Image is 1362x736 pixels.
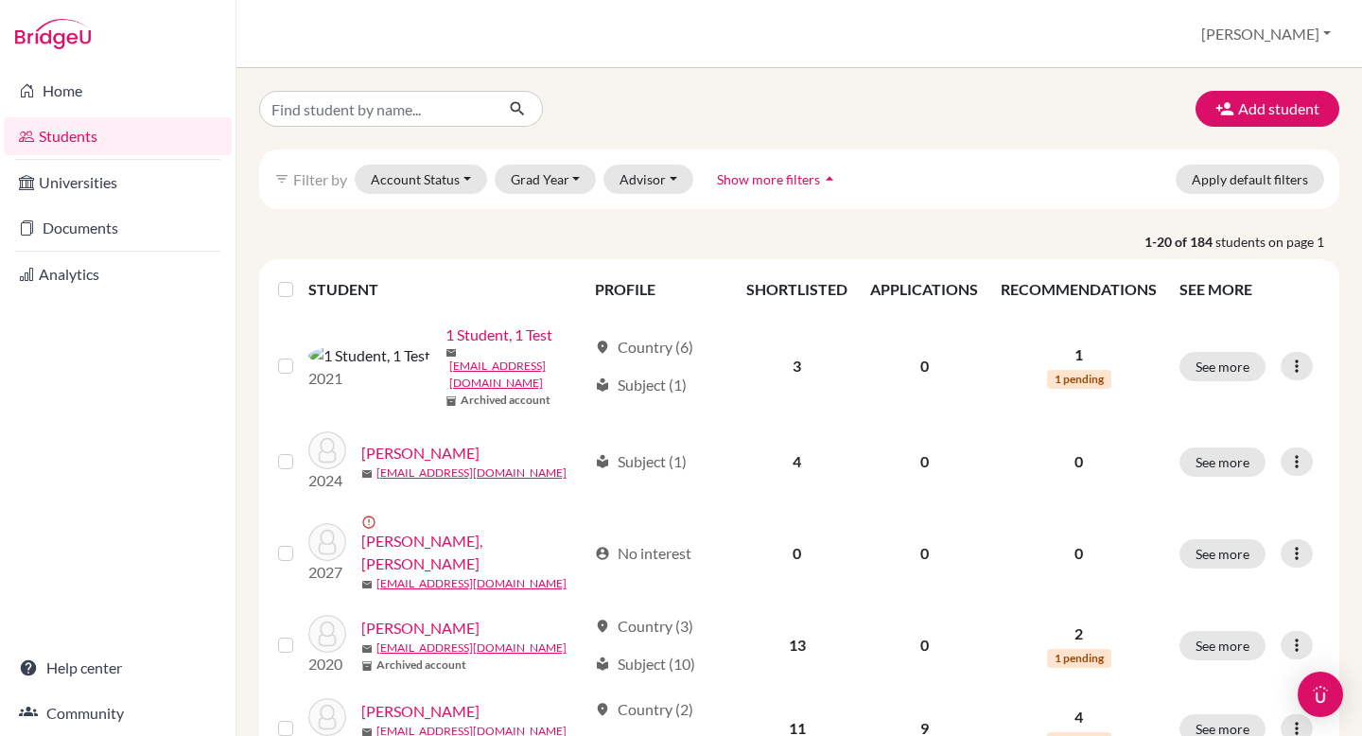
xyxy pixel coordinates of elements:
p: 2020 [308,653,346,675]
div: Open Intercom Messenger [1298,672,1343,717]
p: 0 [1001,542,1157,565]
button: Add student [1196,91,1339,127]
span: local_library [595,377,610,393]
i: filter_list [274,171,289,186]
a: Help center [4,649,232,687]
a: [EMAIL_ADDRESS][DOMAIN_NAME] [376,575,567,592]
a: Students [4,117,232,155]
td: 0 [859,312,989,420]
img: Abou Hamya, Youssef [308,615,346,653]
p: 0 [1001,450,1157,473]
img: Bridge-U [15,19,91,49]
span: mail [445,347,457,359]
p: 2027 [308,561,346,584]
a: [PERSON_NAME] [361,700,480,723]
button: See more [1179,539,1266,569]
a: Community [4,694,232,732]
button: See more [1179,631,1266,660]
button: Apply default filters [1176,165,1324,194]
p: 4 [1001,706,1157,728]
td: 0 [859,503,989,604]
button: See more [1179,352,1266,381]
td: 3 [735,312,859,420]
div: No interest [595,542,691,565]
th: STUDENT [308,267,585,312]
div: Country (2) [595,698,693,721]
span: location_on [595,619,610,634]
div: Country (3) [595,615,693,638]
td: 0 [859,420,989,503]
a: [PERSON_NAME], [PERSON_NAME] [361,530,587,575]
th: PROFILE [584,267,735,312]
input: Find student by name... [259,91,494,127]
span: account_circle [595,546,610,561]
a: Universities [4,164,232,202]
span: students on page 1 [1215,232,1339,252]
a: Documents [4,209,232,247]
a: [EMAIL_ADDRESS][DOMAIN_NAME] [376,640,567,657]
span: mail [361,579,373,590]
span: local_library [595,454,610,469]
div: Subject (10) [595,653,695,675]
p: 2024 [308,469,346,492]
button: Advisor [603,165,693,194]
p: 2021 [308,367,430,390]
span: error_outline [361,515,380,530]
span: Show more filters [717,171,820,187]
a: [PERSON_NAME] [361,617,480,640]
button: Grad Year [495,165,597,194]
span: Filter by [293,170,347,188]
a: Home [4,72,232,110]
span: inventory_2 [445,395,457,407]
a: Analytics [4,255,232,293]
span: 1 pending [1047,370,1111,389]
a: [EMAIL_ADDRESS][DOMAIN_NAME] [376,464,567,482]
div: Country (6) [595,336,693,359]
span: mail [361,468,373,480]
td: 13 [735,604,859,687]
a: [PERSON_NAME] [361,442,480,464]
td: 4 [735,420,859,503]
p: 2 [1001,622,1157,645]
b: Archived account [461,392,550,409]
div: Subject (1) [595,374,687,396]
span: local_library [595,657,610,672]
button: Show more filtersarrow_drop_up [701,165,855,194]
span: inventory_2 [361,660,373,672]
span: location_on [595,702,610,717]
p: 1 [1001,343,1157,366]
span: location_on [595,340,610,355]
img: 1 Student, 1 Test [308,344,430,367]
td: 0 [735,503,859,604]
a: [EMAIL_ADDRESS][DOMAIN_NAME] [449,358,587,392]
b: Archived account [376,657,466,674]
th: RECOMMENDATIONS [989,267,1168,312]
span: 1 pending [1047,649,1111,668]
img: Abdallah, Ana [308,431,346,469]
button: See more [1179,447,1266,477]
span: mail [361,643,373,655]
img: Abou Nassif, Maya [308,698,346,736]
div: Subject (1) [595,450,687,473]
img: Abou Hamya, Habib [308,523,346,561]
th: APPLICATIONS [859,267,989,312]
button: [PERSON_NAME] [1193,16,1339,52]
td: 0 [859,604,989,687]
a: 1 Student, 1 Test [445,324,552,346]
th: SHORTLISTED [735,267,859,312]
button: Account Status [355,165,487,194]
i: arrow_drop_up [820,169,839,188]
th: SEE MORE [1168,267,1332,312]
strong: 1-20 of 184 [1144,232,1215,252]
